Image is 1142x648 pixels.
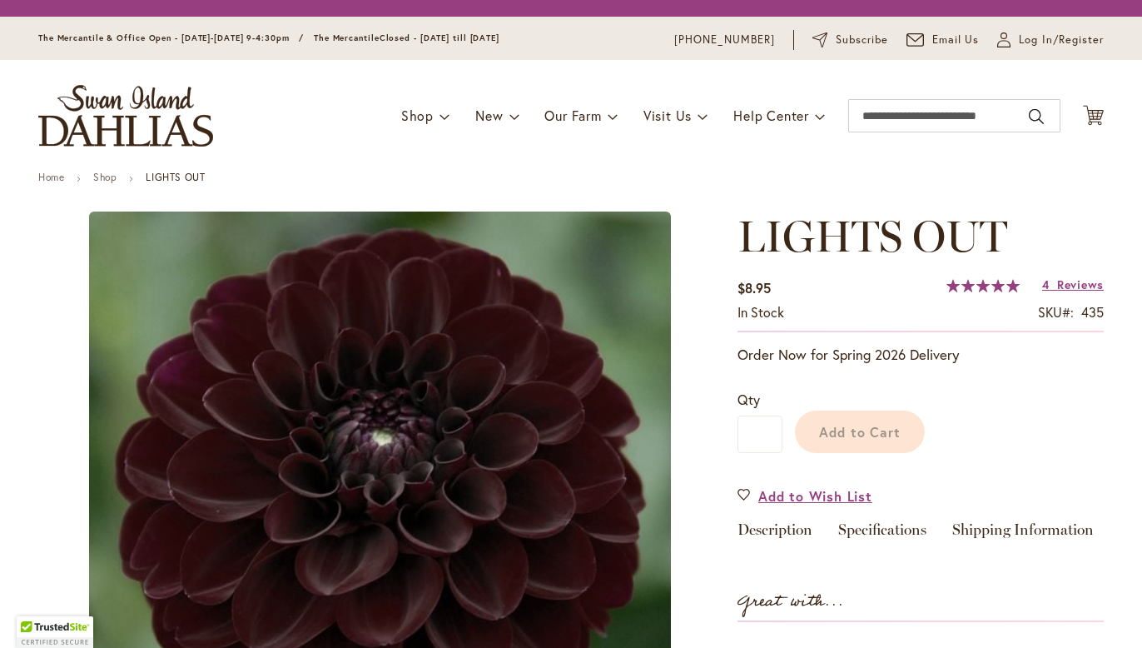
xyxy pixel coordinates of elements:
p: Order Now for Spring 2026 Delivery [737,345,1104,365]
span: In stock [737,303,784,321]
a: [PHONE_NUMBER] [674,32,775,48]
span: Help Center [733,107,809,124]
span: Qty [737,391,760,408]
a: Shop [93,171,117,183]
a: Home [38,171,64,183]
span: Email Us [932,32,980,48]
span: $8.95 [737,279,771,297]
span: Shop [401,107,434,124]
a: 4 Reviews [1042,277,1104,292]
strong: Great with... [737,588,844,616]
span: 4 [1042,277,1050,292]
a: Description [737,522,812,546]
button: Search [1029,103,1044,130]
span: The Mercantile & Office Open - [DATE]-[DATE] 9-4:30pm / The Mercantile [38,32,380,43]
span: Reviews [1057,277,1104,292]
span: Log In/Register [1019,32,1104,48]
a: Email Us [906,32,980,48]
div: 100% [946,279,1020,292]
span: LIGHTS OUT [737,210,1007,262]
a: Add to Wish List [737,486,872,506]
a: Subscribe [812,32,888,48]
a: Specifications [838,522,926,546]
a: store logo [38,85,213,147]
a: Shipping Information [952,522,1094,546]
div: 435 [1081,303,1104,322]
div: Availability [737,303,784,322]
strong: SKU [1038,303,1074,321]
span: Add to Wish List [758,486,872,506]
span: Closed - [DATE] till [DATE] [380,32,499,43]
iframe: Launch Accessibility Center [12,589,59,636]
span: Subscribe [836,32,888,48]
span: New [475,107,503,124]
span: Our Farm [544,107,601,124]
a: Log In/Register [997,32,1104,48]
div: Detailed Product Info [737,522,1104,546]
strong: LIGHTS OUT [146,171,205,183]
span: Visit Us [643,107,692,124]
